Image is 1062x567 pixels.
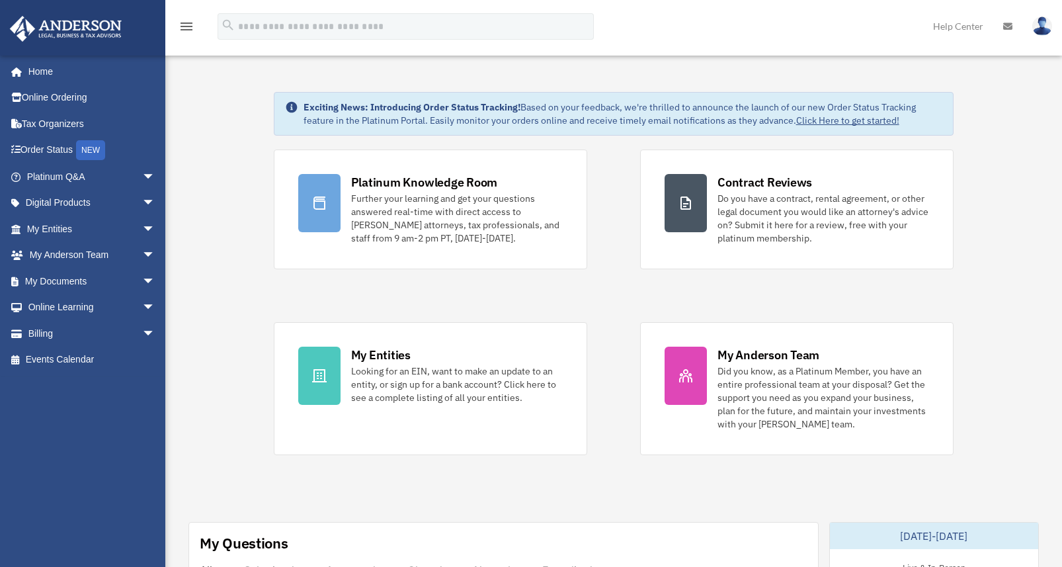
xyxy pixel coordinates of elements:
[9,137,175,164] a: Order StatusNEW
[717,192,929,245] div: Do you have a contract, rental agreement, or other legal document you would like an attorney's ad...
[142,190,169,217] span: arrow_drop_down
[304,101,943,127] div: Based on your feedback, we're thrilled to announce the launch of our new Order Status Tracking fe...
[9,163,175,190] a: Platinum Q&Aarrow_drop_down
[179,19,194,34] i: menu
[304,101,520,113] strong: Exciting News: Introducing Order Status Tracking!
[200,533,288,553] div: My Questions
[9,58,169,85] a: Home
[9,85,175,111] a: Online Ordering
[9,190,175,216] a: Digital Productsarrow_drop_down
[351,174,498,191] div: Platinum Knowledge Room
[274,150,587,269] a: Platinum Knowledge Room Further your learning and get your questions answered real-time with dire...
[717,365,929,431] div: Did you know, as a Platinum Member, you have an entire professional team at your disposal? Get th...
[830,523,1039,549] div: [DATE]-[DATE]
[1032,17,1052,36] img: User Pic
[6,16,126,42] img: Anderson Advisors Platinum Portal
[9,347,175,373] a: Events Calendar
[142,242,169,269] span: arrow_drop_down
[9,294,175,321] a: Online Learningarrow_drop_down
[221,18,235,32] i: search
[9,320,175,347] a: Billingarrow_drop_down
[796,114,899,126] a: Click Here to get started!
[351,347,411,363] div: My Entities
[179,23,194,34] a: menu
[9,268,175,294] a: My Documentsarrow_drop_down
[9,216,175,242] a: My Entitiesarrow_drop_down
[274,322,587,455] a: My Entities Looking for an EIN, want to make an update to an entity, or sign up for a bank accoun...
[142,163,169,191] span: arrow_drop_down
[351,365,563,404] div: Looking for an EIN, want to make an update to an entity, or sign up for a bank account? Click her...
[717,347,819,363] div: My Anderson Team
[9,242,175,269] a: My Anderson Teamarrow_drop_down
[142,320,169,347] span: arrow_drop_down
[76,140,105,160] div: NEW
[142,268,169,295] span: arrow_drop_down
[640,322,954,455] a: My Anderson Team Did you know, as a Platinum Member, you have an entire professional team at your...
[351,192,563,245] div: Further your learning and get your questions answered real-time with direct access to [PERSON_NAM...
[640,150,954,269] a: Contract Reviews Do you have a contract, rental agreement, or other legal document you would like...
[717,174,812,191] div: Contract Reviews
[9,110,175,137] a: Tax Organizers
[142,294,169,322] span: arrow_drop_down
[142,216,169,243] span: arrow_drop_down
